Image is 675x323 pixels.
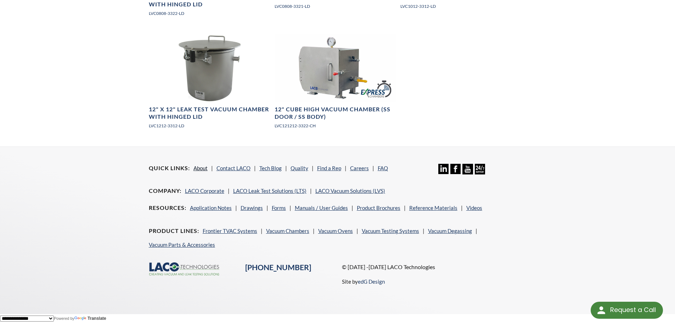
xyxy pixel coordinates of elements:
a: LACO Vacuum Solutions (LVS) [315,188,385,194]
h4: 12" Cube High Vacuum Chamber (SS Door / SS Body) [275,106,396,121]
a: LVC1212-3312-LD, rear view12" X 12" Leak Test Vacuum Chamber with Hinged LidLVC1212-3312-LD [149,34,270,135]
p: LVC0808-3321-LD [275,3,396,10]
a: Vacuum Degassing [428,228,472,234]
a: Careers [350,165,369,171]
img: round button [596,305,607,316]
a: FAQ [378,165,388,171]
p: LVC1012-3312-LD [400,3,522,10]
a: [PHONE_NUMBER] [245,263,311,272]
a: Videos [466,205,482,211]
a: Find a Rep [317,165,341,171]
a: Quality [291,165,308,171]
a: Vacuum Testing Systems [362,228,419,234]
h4: Quick Links [149,165,190,172]
p: Site by [342,277,385,286]
h4: Resources [149,204,186,212]
a: Vacuum Parts & Accessories [149,241,215,248]
a: Translate [74,316,106,321]
a: Vacuum Ovens [318,228,353,234]
a: edG Design [358,278,385,285]
h4: Product Lines [149,227,199,235]
p: LVC0808-3322-LD [149,10,270,17]
div: Request a Call [610,302,656,318]
h4: 12" X 12" Leak Test Vacuum Chamber with Hinged Lid [149,106,270,121]
a: Drawings [241,205,263,211]
a: Application Notes [190,205,232,211]
a: Product Brochures [357,205,400,211]
p: LVC1212-3312-LD [149,122,270,129]
img: Google Translate [74,316,88,321]
a: Forms [272,205,286,211]
a: Vacuum Chambers [266,228,309,234]
a: Tech Blog [259,165,282,171]
a: Manuals / User Guides [295,205,348,211]
a: Contact LACO [216,165,251,171]
a: LACO Leak Test Solutions (LTS) [233,188,306,194]
a: About [193,165,208,171]
a: 24/7 Support [475,169,485,176]
div: Request a Call [591,302,663,319]
p: © [DATE] -[DATE] LACO Technologies [342,262,527,272]
a: LACO Corporate [185,188,224,194]
img: 24/7 Support Icon [475,164,485,174]
a: Frontier TVAC Systems [203,228,257,234]
a: LVC121212-3322-CH Express Chamber, angled view12" Cube High Vacuum Chamber (SS Door / SS Body)LVC... [275,34,396,135]
p: LVC121212-3322-CH [275,122,396,129]
h4: Company [149,187,181,195]
a: Reference Materials [409,205,457,211]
